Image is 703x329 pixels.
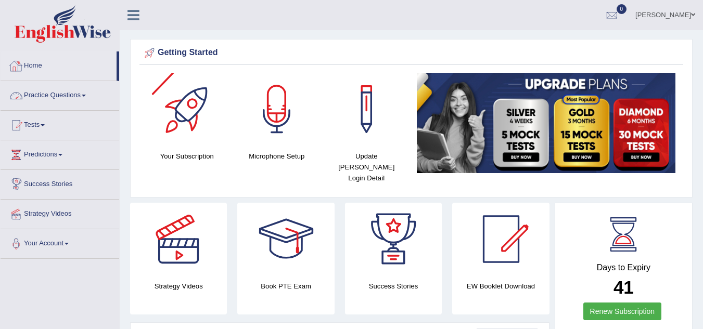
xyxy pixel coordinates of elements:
[1,51,117,77] a: Home
[327,151,406,183] h4: Update [PERSON_NAME] Login Detail
[613,277,634,297] b: 41
[1,140,119,166] a: Predictions
[237,151,317,162] h4: Microphone Setup
[452,281,549,292] h4: EW Booklet Download
[417,73,676,173] img: small5.jpg
[345,281,442,292] h4: Success Stories
[1,200,119,226] a: Strategy Videos
[617,4,627,14] span: 0
[1,81,119,107] a: Practice Questions
[583,302,662,320] a: Renew Subscription
[130,281,227,292] h4: Strategy Videos
[1,229,119,255] a: Your Account
[567,263,681,272] h4: Days to Expiry
[142,45,681,61] div: Getting Started
[1,111,119,137] a: Tests
[147,151,227,162] h4: Your Subscription
[237,281,334,292] h4: Book PTE Exam
[1,170,119,196] a: Success Stories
